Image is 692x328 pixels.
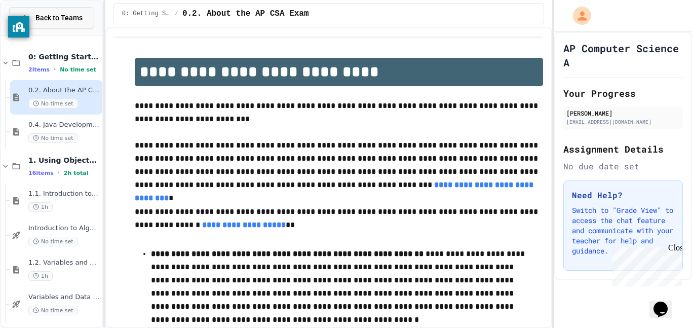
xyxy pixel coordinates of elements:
[563,160,683,172] div: No due date set
[649,287,682,318] iframe: chat widget
[28,259,100,267] span: 1.2. Variables and Data Types
[572,189,674,201] h3: Need Help?
[58,169,60,177] span: •
[64,170,89,176] span: 2h total
[566,118,680,126] div: [EMAIL_ADDRESS][DOMAIN_NAME]
[175,10,178,18] span: /
[4,4,70,64] div: Chat with us now!Close
[28,190,100,198] span: 1.1. Introduction to Algorithms, Programming, and Compilers
[566,108,680,118] div: [PERSON_NAME]
[572,205,674,256] p: Switch to "Grade View" to access the chat feature and communicate with your teacher for help and ...
[28,156,100,165] span: 1. Using Objects and Methods
[608,243,682,286] iframe: chat widget
[28,237,78,246] span: No time set
[60,66,96,73] span: No time set
[9,7,94,29] button: Back to Teams
[28,52,100,61] span: 0: Getting Started
[28,170,54,176] span: 16 items
[28,133,78,143] span: No time set
[28,66,50,73] span: 2 items
[35,13,83,23] span: Back to Teams
[8,16,29,38] button: privacy banner
[28,224,100,233] span: Introduction to Algorithms, Programming, and Compilers
[28,121,100,129] span: 0.4. Java Development Environments
[563,86,683,100] h2: Your Progress
[28,271,53,281] span: 1h
[28,86,100,95] span: 0.2. About the AP CSA Exam
[182,8,309,20] span: 0.2. About the AP CSA Exam
[28,293,100,302] span: Variables and Data Types - Quiz
[28,202,53,212] span: 1h
[54,65,56,74] span: •
[28,99,78,108] span: No time set
[563,41,683,69] h1: AP Computer Science A
[563,142,683,156] h2: Assignment Details
[562,4,594,27] div: My Account
[28,306,78,315] span: No time set
[122,10,171,18] span: 0: Getting Started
